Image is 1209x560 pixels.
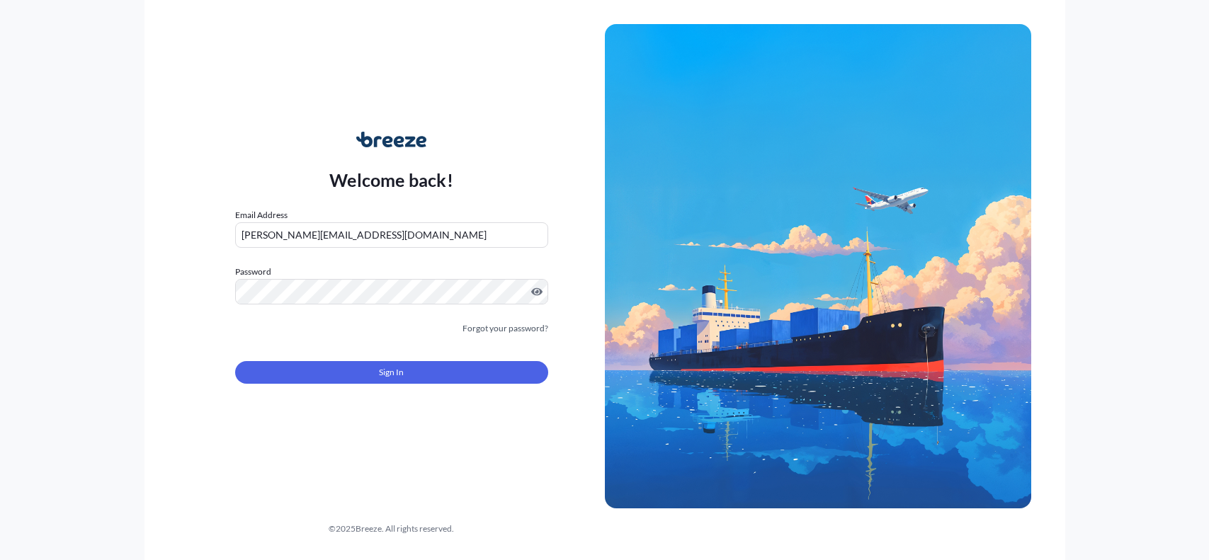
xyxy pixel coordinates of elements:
label: Password [235,265,548,279]
span: Sign In [379,365,404,379]
input: example@gmail.com [235,222,548,248]
p: Welcome back! [329,168,453,191]
label: Email Address [235,208,288,222]
img: Ship illustration [605,24,1031,508]
button: Sign In [235,361,548,384]
div: © 2025 Breeze. All rights reserved. [178,522,605,536]
a: Forgot your password? [462,321,548,336]
button: Show password [531,286,543,297]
